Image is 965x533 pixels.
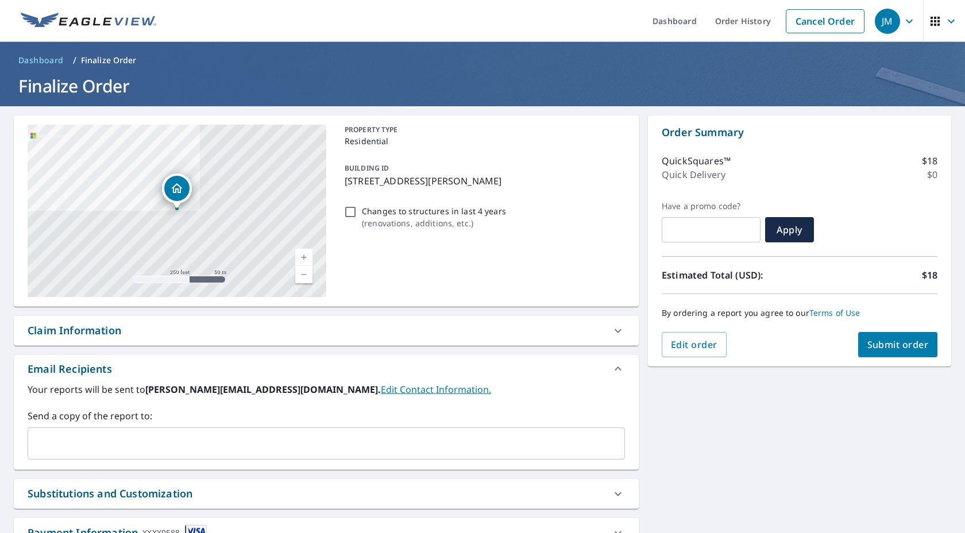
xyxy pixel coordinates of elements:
[14,355,639,383] div: Email Recipients
[362,205,506,217] p: Changes to structures in last 4 years
[786,9,864,33] a: Cancel Order
[345,135,620,147] p: Residential
[18,55,64,66] span: Dashboard
[774,223,805,236] span: Apply
[927,168,937,181] p: $0
[14,316,639,345] div: Claim Information
[14,51,951,69] nav: breadcrumb
[81,55,137,66] p: Finalize Order
[662,125,937,140] p: Order Summary
[28,409,625,423] label: Send a copy of the report to:
[922,154,937,168] p: $18
[21,13,156,30] img: EV Logo
[14,479,639,508] div: Substitutions and Customization
[145,383,381,396] b: [PERSON_NAME][EMAIL_ADDRESS][DOMAIN_NAME].
[922,268,937,282] p: $18
[345,125,620,135] p: PROPERTY TYPE
[295,266,312,283] a: Current Level 17, Zoom Out
[162,173,192,209] div: Dropped pin, building 1, Residential property, 4410 E Silver Pine Rd Colbert, WA 99005
[28,486,192,501] div: Substitutions and Customization
[809,307,860,318] a: Terms of Use
[28,323,121,338] div: Claim Information
[662,332,727,357] button: Edit order
[765,217,814,242] button: Apply
[28,361,112,377] div: Email Recipients
[662,308,937,318] p: By ordering a report you agree to our
[662,154,731,168] p: QuickSquares™
[14,51,68,69] a: Dashboard
[875,9,900,34] div: JM
[867,338,929,351] span: Submit order
[345,174,620,188] p: [STREET_ADDRESS][PERSON_NAME]
[345,163,389,173] p: BUILDING ID
[295,249,312,266] a: Current Level 17, Zoom In
[362,217,506,229] p: ( renovations, additions, etc. )
[73,53,76,67] li: /
[381,383,491,396] a: EditContactInfo
[662,168,725,181] p: Quick Delivery
[14,74,951,98] h1: Finalize Order
[662,201,761,211] label: Have a promo code?
[662,268,800,282] p: Estimated Total (USD):
[28,383,625,396] label: Your reports will be sent to
[858,332,938,357] button: Submit order
[671,338,717,351] span: Edit order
